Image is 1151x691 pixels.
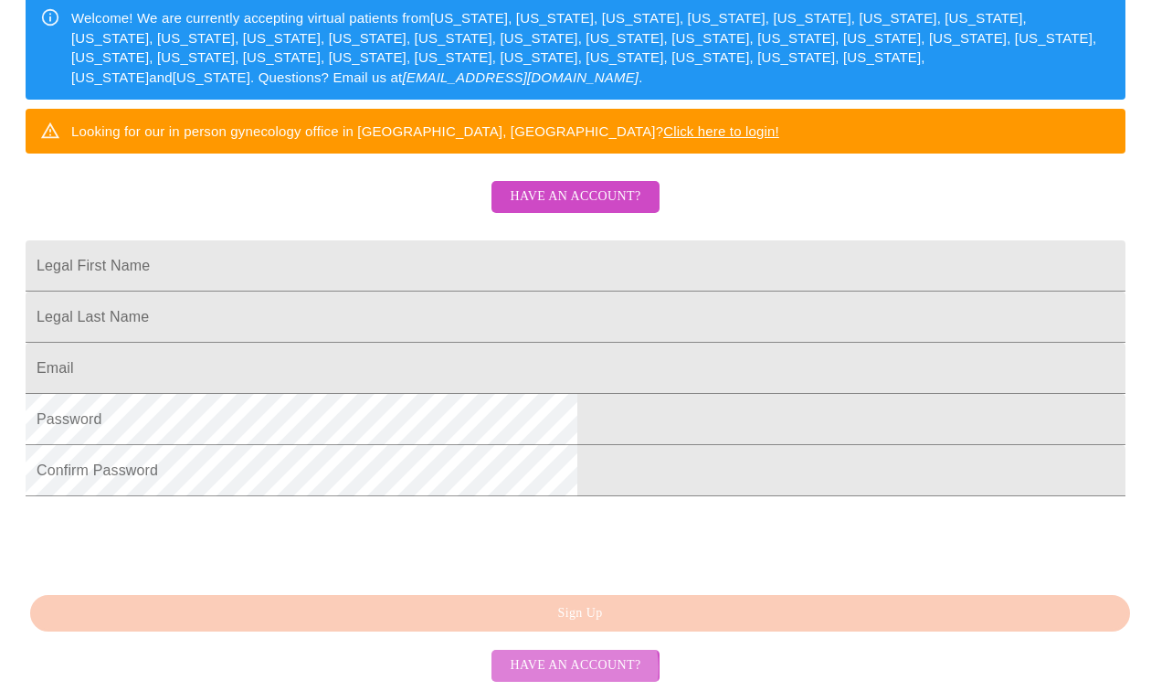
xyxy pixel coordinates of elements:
a: Have an account? [487,201,663,217]
iframe: reCAPTCHA [26,505,303,577]
button: Have an account? [491,650,659,682]
button: Have an account? [491,181,659,213]
span: Have an account? [510,654,640,677]
div: Welcome! We are currently accepting virtual patients from [US_STATE], [US_STATE], [US_STATE], [US... [71,1,1111,94]
em: [EMAIL_ADDRESS][DOMAIN_NAME] [402,69,639,85]
span: Have an account? [510,186,640,208]
div: Looking for our in person gynecology office in [GEOGRAPHIC_DATA], [GEOGRAPHIC_DATA]? [71,114,779,148]
a: Click here to login! [663,123,779,139]
a: Have an account? [487,656,663,672]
